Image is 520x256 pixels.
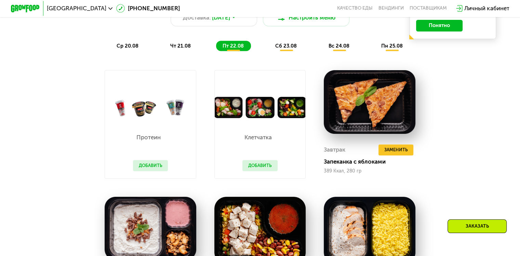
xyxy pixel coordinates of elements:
[242,135,274,140] p: Клетчатка
[170,43,191,49] span: чт 21.08
[212,13,230,22] span: [DATE]
[275,43,297,49] span: сб 23.08
[337,5,373,11] a: Качество еды
[324,158,421,165] div: Запеканка с яблоками
[464,4,509,13] div: Личный кабинет
[242,160,278,171] button: Добавить
[324,168,415,174] div: 389 Ккал, 280 гр
[223,43,244,49] span: пт 22.08
[324,144,345,155] div: Завтрак
[448,219,507,233] div: Заказать
[183,13,211,22] span: Доставка:
[381,43,403,49] span: пн 25.08
[47,5,106,11] span: [GEOGRAPHIC_DATA]
[329,43,349,49] span: вс 24.08
[378,144,414,155] button: Заменить
[384,146,408,153] span: Заменить
[116,4,180,13] a: [PHONE_NUMBER]
[133,135,165,140] p: Протеин
[133,160,168,171] button: Добавить
[410,5,447,11] div: поставщикам
[416,20,463,31] button: Понятно
[263,9,350,26] button: Настроить меню
[117,43,138,49] span: ср 20.08
[378,5,404,11] a: Вендинги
